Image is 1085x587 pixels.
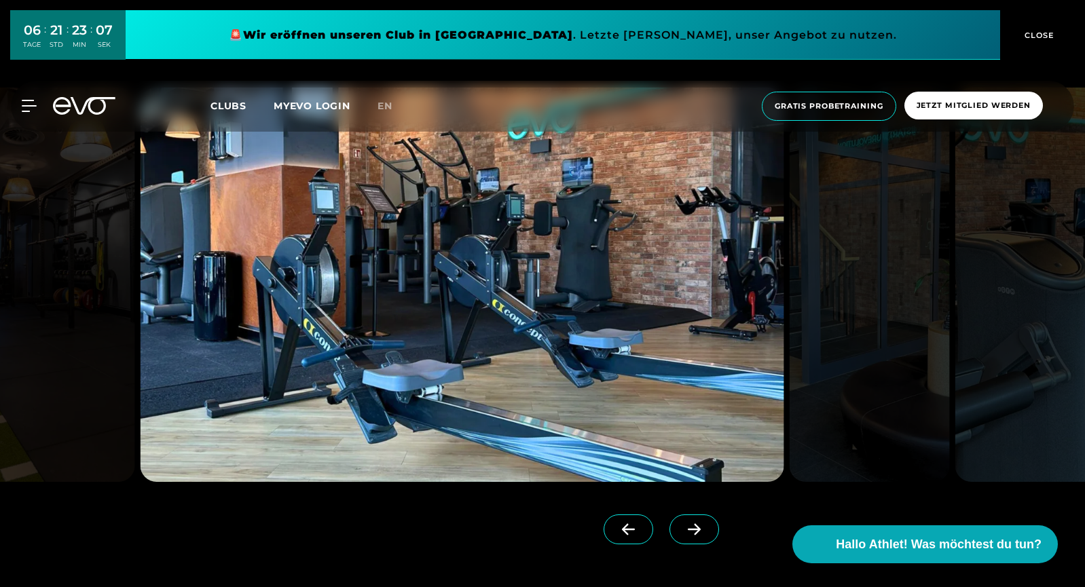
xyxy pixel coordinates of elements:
[141,88,784,482] img: evofitness
[900,92,1047,121] a: Jetzt Mitglied werden
[96,20,113,40] div: 07
[210,100,246,112] span: Clubs
[23,20,41,40] div: 06
[378,100,392,112] span: en
[792,525,1058,563] button: Hallo Athlet! Was möchtest du tun?
[23,40,41,50] div: TAGE
[50,40,63,50] div: STD
[72,20,87,40] div: 23
[274,100,350,112] a: MYEVO LOGIN
[1000,10,1075,60] button: CLOSE
[96,40,113,50] div: SEK
[789,88,950,482] img: evofitness
[917,100,1031,111] span: Jetzt Mitglied werden
[210,99,274,112] a: Clubs
[44,22,46,58] div: :
[758,92,900,121] a: Gratis Probetraining
[90,22,92,58] div: :
[836,535,1042,554] span: Hallo Athlet! Was möchtest du tun?
[1021,29,1054,41] span: CLOSE
[67,22,69,58] div: :
[775,100,883,112] span: Gratis Probetraining
[378,98,409,114] a: en
[50,20,63,40] div: 21
[72,40,87,50] div: MIN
